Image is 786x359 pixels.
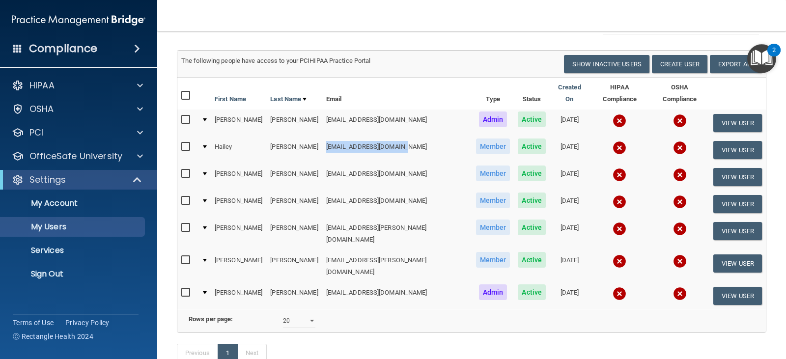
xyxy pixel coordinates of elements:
[266,250,322,282] td: [PERSON_NAME]
[673,195,687,209] img: cross.ca9f0e7f.svg
[322,218,472,250] td: [EMAIL_ADDRESS][PERSON_NAME][DOMAIN_NAME]
[29,127,43,138] p: PCI
[29,150,122,162] p: OfficeSafe University
[652,55,707,73] button: Create User
[270,93,307,105] a: Last Name
[181,57,371,64] span: The following people have access to your PCIHIPAA Practice Portal
[518,220,546,235] span: Active
[550,218,589,250] td: [DATE]
[322,164,472,191] td: [EMAIL_ADDRESS][DOMAIN_NAME]
[189,315,233,323] b: Rows per page:
[613,114,626,128] img: cross.ca9f0e7f.svg
[476,252,510,268] span: Member
[550,137,589,164] td: [DATE]
[747,44,776,73] button: Open Resource Center, 2 new notifications
[476,138,510,154] span: Member
[613,254,626,268] img: cross.ca9f0e7f.svg
[550,110,589,137] td: [DATE]
[713,222,762,240] button: View User
[322,78,472,110] th: Email
[211,191,266,218] td: [PERSON_NAME]
[12,10,145,30] img: PMB logo
[550,164,589,191] td: [DATE]
[12,127,143,138] a: PCI
[6,222,140,232] p: My Users
[514,78,550,110] th: Status
[710,55,762,73] a: Export All
[713,141,762,159] button: View User
[29,103,54,115] p: OSHA
[673,141,687,155] img: cross.ca9f0e7f.svg
[29,42,97,55] h4: Compliance
[518,138,546,154] span: Active
[673,287,687,301] img: cross.ca9f0e7f.svg
[564,55,649,73] button: Show Inactive Users
[713,254,762,273] button: View User
[713,114,762,132] button: View User
[518,252,546,268] span: Active
[322,191,472,218] td: [EMAIL_ADDRESS][DOMAIN_NAME]
[550,282,589,309] td: [DATE]
[12,103,143,115] a: OSHA
[211,218,266,250] td: [PERSON_NAME]
[589,78,650,110] th: HIPAA Compliance
[65,318,110,328] a: Privacy Policy
[322,110,472,137] td: [EMAIL_ADDRESS][DOMAIN_NAME]
[616,294,774,333] iframe: Drift Widget Chat Controller
[12,150,143,162] a: OfficeSafe University
[518,166,546,181] span: Active
[13,331,93,341] span: Ⓒ Rectangle Health 2024
[613,287,626,301] img: cross.ca9f0e7f.svg
[322,137,472,164] td: [EMAIL_ADDRESS][DOMAIN_NAME]
[29,174,66,186] p: Settings
[211,137,266,164] td: Hailey
[266,218,322,250] td: [PERSON_NAME]
[211,250,266,282] td: [PERSON_NAME]
[266,282,322,309] td: [PERSON_NAME]
[673,254,687,268] img: cross.ca9f0e7f.svg
[476,220,510,235] span: Member
[713,195,762,213] button: View User
[613,222,626,236] img: cross.ca9f0e7f.svg
[713,287,762,305] button: View User
[673,222,687,236] img: cross.ca9f0e7f.svg
[650,78,709,110] th: OSHA Compliance
[6,246,140,255] p: Services
[673,168,687,182] img: cross.ca9f0e7f.svg
[613,168,626,182] img: cross.ca9f0e7f.svg
[322,282,472,309] td: [EMAIL_ADDRESS][DOMAIN_NAME]
[13,318,54,328] a: Terms of Use
[266,191,322,218] td: [PERSON_NAME]
[550,250,589,282] td: [DATE]
[479,284,507,300] span: Admin
[322,250,472,282] td: [EMAIL_ADDRESS][PERSON_NAME][DOMAIN_NAME]
[554,82,586,105] a: Created On
[29,80,55,91] p: HIPAA
[613,141,626,155] img: cross.ca9f0e7f.svg
[518,111,546,127] span: Active
[12,80,143,91] a: HIPAA
[6,198,140,208] p: My Account
[613,195,626,209] img: cross.ca9f0e7f.svg
[713,168,762,186] button: View User
[479,111,507,127] span: Admin
[266,164,322,191] td: [PERSON_NAME]
[518,193,546,208] span: Active
[472,78,514,110] th: Type
[211,164,266,191] td: [PERSON_NAME]
[476,193,510,208] span: Member
[673,114,687,128] img: cross.ca9f0e7f.svg
[266,137,322,164] td: [PERSON_NAME]
[211,282,266,309] td: [PERSON_NAME]
[772,50,776,63] div: 2
[211,110,266,137] td: [PERSON_NAME]
[476,166,510,181] span: Member
[266,110,322,137] td: [PERSON_NAME]
[215,93,246,105] a: First Name
[518,284,546,300] span: Active
[12,174,142,186] a: Settings
[6,269,140,279] p: Sign Out
[550,191,589,218] td: [DATE]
